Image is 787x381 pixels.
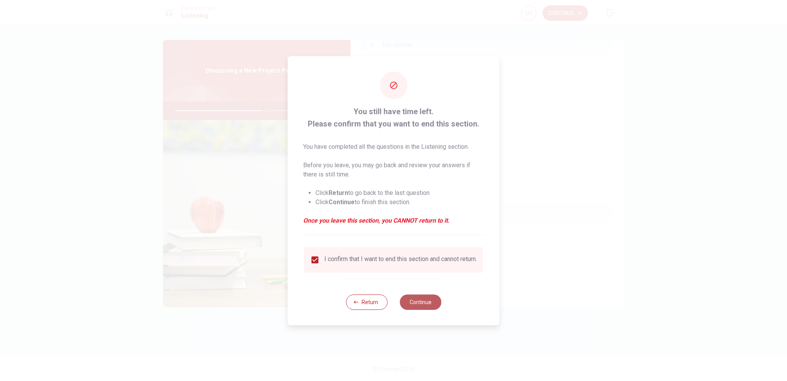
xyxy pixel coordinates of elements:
p: Before you leave, you may go back and review your answers if there is still time. [303,161,484,179]
li: Click to finish this section. [315,198,484,207]
span: You still have time left. Please confirm that you want to end this section. [303,105,484,130]
li: Click to go back to the last question [315,188,484,198]
strong: Continue [329,198,355,206]
em: Once you leave this section, you CANNOT return to it. [303,216,484,225]
p: You have completed all the questions in the Listening section. [303,142,484,151]
strong: Return [329,189,348,196]
button: Continue [400,294,441,310]
button: Return [346,294,387,310]
div: I confirm that I want to end this section and cannot return. [324,255,477,265]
